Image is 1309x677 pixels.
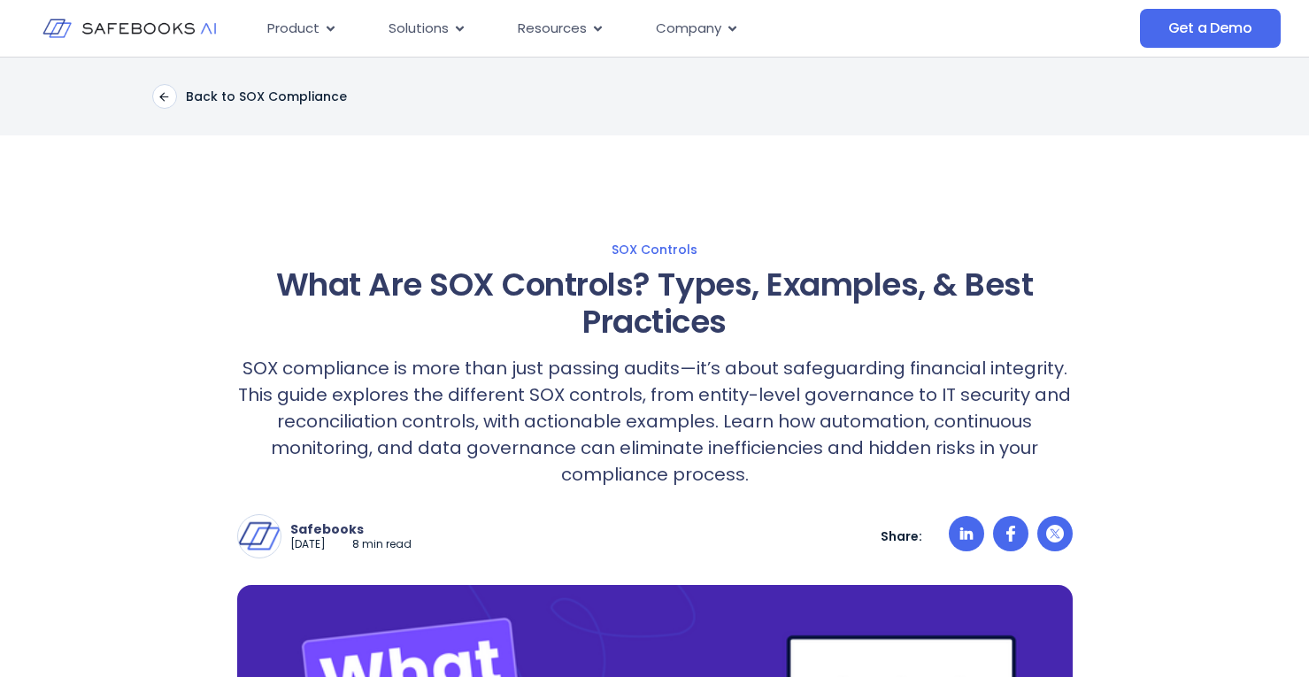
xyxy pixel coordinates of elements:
p: Back to SOX Compliance [186,88,347,104]
span: Resources [518,19,587,39]
span: Company [656,19,721,39]
div: Menu Toggle [253,12,996,46]
p: Safebooks [290,521,412,537]
p: Share: [881,528,922,544]
a: SOX Controls [64,242,1246,258]
h1: What Are SOX Controls? Types, Examples, & Best Practices [237,266,1073,341]
a: Get a Demo [1140,9,1281,48]
img: Safebooks [238,515,281,558]
p: SOX compliance is more than just passing audits—it’s about safeguarding financial integrity. This... [237,355,1073,488]
p: [DATE] [290,537,326,552]
span: Get a Demo [1168,19,1252,37]
span: Product [267,19,320,39]
span: Solutions [389,19,449,39]
nav: Menu [253,12,996,46]
a: Back to SOX Compliance [152,84,347,109]
p: 8 min read [352,537,412,552]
